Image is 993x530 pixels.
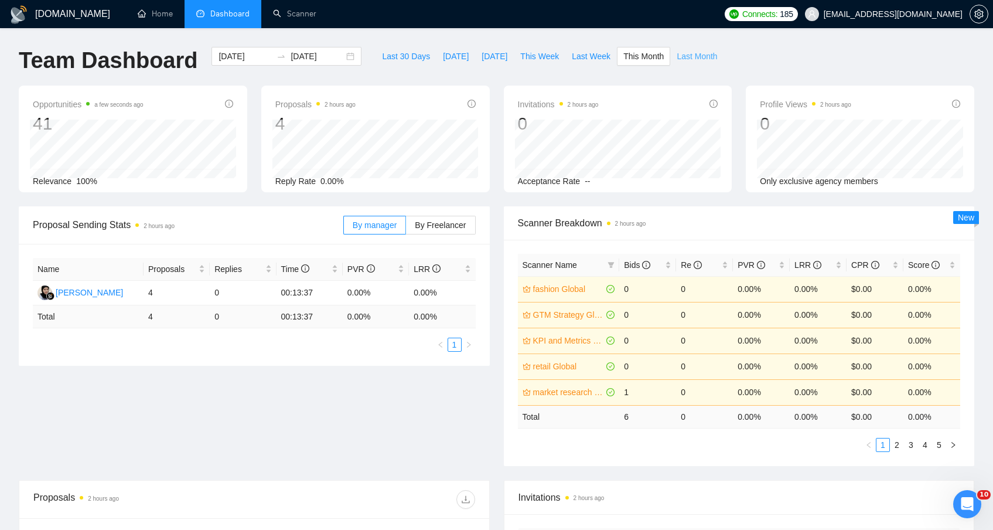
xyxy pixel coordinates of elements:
[733,302,790,328] td: 0.00%
[19,47,197,74] h1: Team Dashboard
[9,5,28,24] img: logo
[905,439,917,451] a: 3
[862,438,876,452] li: Previous Page
[88,495,119,502] time: 2 hours ago
[619,379,676,405] td: 1
[448,338,461,351] a: 1
[94,101,143,108] time: a few seconds ago
[694,261,702,269] span: info-circle
[760,113,851,135] div: 0
[862,438,876,452] button: left
[733,405,790,428] td: 0.00 %
[518,405,620,428] td: Total
[533,308,605,321] a: GTM Strategy Global
[518,216,961,230] span: Scanner Breakdown
[733,328,790,354] td: 0.00%
[277,52,286,61] span: swap-right
[277,52,286,61] span: to
[325,101,356,108] time: 2 hours ago
[932,438,946,452] li: 5
[37,286,52,300] img: IH
[409,305,475,328] td: 0.00 %
[533,283,605,295] a: fashion Global
[275,176,316,186] span: Reply Rate
[903,405,960,428] td: 0.00 %
[709,100,718,108] span: info-circle
[642,261,650,269] span: info-circle
[738,260,765,270] span: PVR
[518,490,960,505] span: Invitations
[353,220,397,230] span: By manager
[760,97,851,111] span: Profile Views
[606,311,615,319] span: check-circle
[144,305,210,328] td: 4
[681,260,702,270] span: Re
[903,302,960,328] td: 0.00%
[415,220,466,230] span: By Freelancer
[676,302,733,328] td: 0
[533,334,605,347] a: KPI and Metrics Global
[565,47,617,66] button: Last Week
[813,261,821,269] span: info-circle
[890,439,903,451] a: 2
[320,176,344,186] span: 0.00%
[950,441,957,449] span: right
[523,260,577,270] span: Scanner Name
[890,438,904,452] li: 2
[946,438,960,452] button: right
[520,50,559,63] span: This Week
[37,287,123,297] a: IH[PERSON_NAME]
[790,302,847,328] td: 0.00%
[277,281,343,305] td: 00:13:37
[33,490,254,509] div: Proposals
[347,264,375,274] span: PVR
[518,176,581,186] span: Acceptance Rate
[606,388,615,396] span: check-circle
[794,260,821,270] span: LRR
[619,405,676,428] td: 6
[291,50,344,63] input: End date
[523,362,531,371] span: crown
[434,338,448,352] button: left
[757,261,765,269] span: info-circle
[33,97,144,111] span: Opportunities
[33,258,144,281] th: Name
[820,101,851,108] time: 2 hours ago
[219,50,272,63] input: Start date
[733,354,790,379] td: 0.00%
[958,213,974,222] span: New
[605,256,617,274] span: filter
[482,50,507,63] span: [DATE]
[273,9,316,19] a: searchScanner
[606,337,615,345] span: check-circle
[903,276,960,302] td: 0.00%
[409,281,475,305] td: 0.00%
[615,220,646,227] time: 2 hours ago
[760,176,878,186] span: Only exclusive agency members
[677,50,717,63] span: Last Month
[790,405,847,428] td: 0.00 %
[970,9,988,19] a: setting
[617,47,670,66] button: This Month
[790,354,847,379] td: 0.00%
[572,50,610,63] span: Last Week
[414,264,441,274] span: LRR
[946,438,960,452] li: Next Page
[210,305,276,328] td: 0
[33,305,144,328] td: Total
[606,362,615,371] span: check-circle
[456,490,475,509] button: download
[56,286,123,299] div: [PERSON_NAME]
[847,302,903,328] td: $0.00
[933,439,946,451] a: 5
[46,292,54,300] img: gigradar-bm.png
[432,264,441,273] span: info-circle
[808,10,816,18] span: user
[847,379,903,405] td: $0.00
[148,263,196,276] span: Proposals
[847,405,903,428] td: $ 0.00
[790,379,847,405] td: 0.00%
[138,9,173,19] a: homeHome
[790,328,847,354] td: 0.00%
